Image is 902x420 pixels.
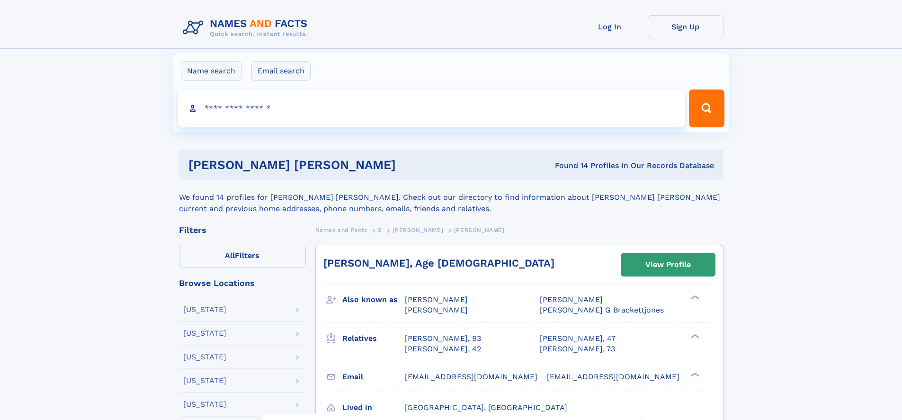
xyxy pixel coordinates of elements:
span: [EMAIL_ADDRESS][DOMAIN_NAME] [405,372,537,381]
img: Logo Names and Facts [179,15,315,41]
input: search input [178,89,685,127]
span: [PERSON_NAME] [454,227,505,233]
h3: Lived in [342,400,405,416]
span: [EMAIL_ADDRESS][DOMAIN_NAME] [547,372,679,381]
a: S [378,224,382,236]
div: [US_STATE] [183,377,226,384]
span: [GEOGRAPHIC_DATA], [GEOGRAPHIC_DATA] [405,403,567,412]
div: Filters [179,226,306,234]
a: [PERSON_NAME], 47 [540,333,616,344]
a: View Profile [621,253,715,276]
div: Found 14 Profiles In Our Records Database [475,161,714,171]
span: [PERSON_NAME] [405,295,468,304]
div: Browse Locations [179,279,306,287]
div: ❯ [688,295,700,301]
h3: Relatives [342,331,405,347]
div: [US_STATE] [183,401,226,408]
div: [US_STATE] [183,330,226,337]
div: View Profile [645,254,691,276]
div: [US_STATE] [183,353,226,361]
a: [PERSON_NAME] [393,224,443,236]
a: [PERSON_NAME], 93 [405,333,481,344]
a: [PERSON_NAME], Age [DEMOGRAPHIC_DATA] [323,257,554,269]
span: [PERSON_NAME] G Brackettjones [540,305,664,314]
span: [PERSON_NAME] [540,295,603,304]
h3: Email [342,369,405,385]
div: ❯ [688,371,700,377]
a: Sign Up [648,15,723,38]
a: Log In [572,15,648,38]
a: [PERSON_NAME], 42 [405,344,481,354]
span: [PERSON_NAME] [393,227,443,233]
a: [PERSON_NAME], 73 [540,344,615,354]
span: All [225,251,235,260]
div: We found 14 profiles for [PERSON_NAME] [PERSON_NAME]. Check out our directory to find information... [179,180,723,214]
label: Name search [181,61,241,81]
label: Email search [251,61,311,81]
div: [US_STATE] [183,306,226,313]
label: Filters [179,245,306,268]
span: [PERSON_NAME] [405,305,468,314]
div: ❯ [688,333,700,339]
a: Names and Facts [315,224,367,236]
button: Search Button [689,89,724,127]
h1: [PERSON_NAME] [PERSON_NAME] [188,159,475,171]
span: S [378,227,382,233]
h3: Also known as [342,292,405,308]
